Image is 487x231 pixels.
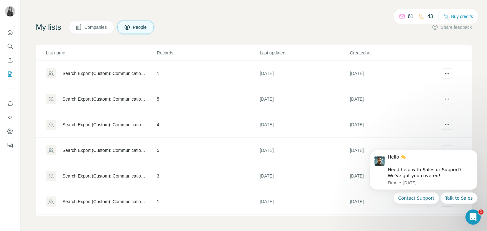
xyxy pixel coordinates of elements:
[444,12,473,21] button: Buy credits
[259,189,349,215] td: [DATE]
[157,163,260,189] td: 3
[36,22,61,32] h4: My lists
[349,138,439,163] td: [DATE]
[478,209,484,215] span: 1
[133,24,147,30] span: People
[62,198,146,205] div: Search Export (Custom): Communications - [DATE] 12:38
[360,145,487,208] iframe: Intercom notifications message
[62,122,146,128] div: Search Export (Custom): Communications - [DATE] 13:08
[62,173,146,179] div: Search Export (Custom): Communications - [DATE] 12:40
[62,147,146,153] div: Search Export (Custom): Communications - [DATE] 12:54
[5,54,15,66] button: Enrich CSV
[349,112,439,138] td: [DATE]
[84,24,107,30] span: Companies
[442,68,452,78] button: actions
[432,24,472,30] button: Share feedback
[408,13,413,20] p: 61
[465,209,481,225] iframe: Intercom live chat
[5,112,15,123] button: Use Surfe API
[157,50,259,56] p: Records
[46,50,156,56] p: List name
[5,41,15,52] button: Search
[157,138,260,163] td: 5
[349,61,439,86] td: [DATE]
[157,112,260,138] td: 4
[260,50,349,56] p: Last updated
[259,112,349,138] td: [DATE]
[5,126,15,137] button: Dashboard
[427,13,433,20] p: 43
[157,61,260,86] td: 1
[5,98,15,109] button: Use Surfe on LinkedIn
[259,86,349,112] td: [DATE]
[259,163,349,189] td: [DATE]
[442,94,452,104] button: actions
[259,61,349,86] td: [DATE]
[442,120,452,130] button: actions
[350,50,439,56] p: Created at
[349,163,439,189] td: [DATE]
[5,140,15,151] button: Feedback
[157,86,260,112] td: 5
[62,96,146,102] div: Search Export (Custom): Communications - [DATE] 13:08
[259,138,349,163] td: [DATE]
[349,189,439,215] td: [DATE]
[62,70,146,77] div: Search Export (Custom): Communications - [DATE] 08:54
[349,86,439,112] td: [DATE]
[5,6,15,16] img: Avatar
[5,68,15,80] button: My lists
[157,189,260,215] td: 1
[5,27,15,38] button: Quick start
